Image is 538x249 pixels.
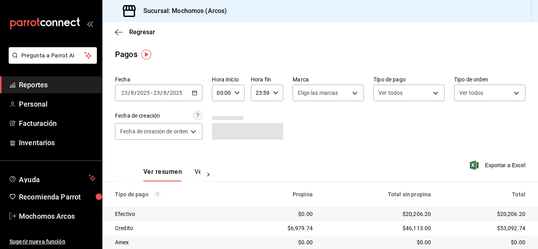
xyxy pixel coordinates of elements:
[151,90,152,96] span: -
[19,173,85,183] span: Ayuda
[245,238,312,246] div: $0.00
[130,90,134,96] input: --
[471,160,525,170] button: Exportar a Excel
[160,90,163,96] span: /
[459,89,483,97] span: Ver todos
[153,90,160,96] input: --
[19,118,96,129] span: Facturación
[115,238,232,246] div: Amex
[443,191,525,197] div: Total
[443,210,525,218] div: $20,206.20
[115,191,232,197] div: Tipo de pago
[143,168,182,181] button: Ver resumen
[115,77,202,82] label: Fecha
[6,57,97,65] a: Pregunta a Parrot AI
[195,168,224,181] button: Ver pagos
[325,191,431,197] div: Total sin propina
[121,90,128,96] input: --
[167,90,169,96] span: /
[19,211,96,221] span: Mochomos Arcos
[129,28,155,36] span: Regresar
[325,210,431,218] div: $20,206.20
[115,112,160,120] div: Fecha de creación
[325,238,431,246] div: $0.00
[87,20,93,27] button: open_drawer_menu
[21,52,85,60] span: Pregunta a Parrot AI
[454,77,525,82] label: Tipo de orden
[212,77,244,82] label: Hora inicio
[141,50,151,59] img: Tooltip marker
[325,224,431,232] div: $46,113.00
[120,127,188,135] span: Fecha de creación de orden
[115,28,155,36] button: Regresar
[378,89,403,97] span: Ver todos
[19,192,96,202] span: Recomienda Parrot
[143,168,200,181] div: navigation tabs
[163,90,167,96] input: --
[298,89,338,97] span: Elige las marcas
[443,238,525,246] div: $0.00
[155,192,160,197] svg: Los pagos realizados con Pay y otras terminales son montos brutos.
[19,137,96,148] span: Inventarios
[128,90,130,96] span: /
[137,90,150,96] input: ----
[19,79,96,90] span: Reportes
[245,210,312,218] div: $0.00
[19,99,96,109] span: Personal
[245,224,312,232] div: $6,979.74
[137,6,227,16] h3: Sucursal: Mochomos (Arcos)
[443,224,525,232] div: $53,092.74
[115,224,232,232] div: Credito
[115,210,232,218] div: Efectivo
[9,47,97,64] button: Pregunta a Parrot AI
[373,77,445,82] label: Tipo de pago
[245,191,312,197] div: Propina
[169,90,183,96] input: ----
[115,48,137,60] div: Pagos
[9,238,96,246] span: Sugerir nueva función
[293,77,364,82] label: Marca
[251,77,283,82] label: Hora fin
[134,90,137,96] span: /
